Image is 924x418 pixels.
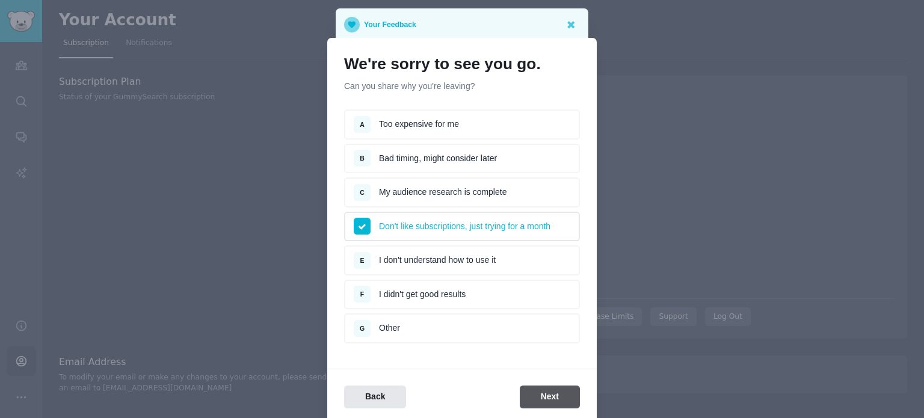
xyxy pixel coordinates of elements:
[364,17,416,32] p: Your Feedback
[360,121,365,128] span: A
[360,290,364,298] span: F
[360,257,364,264] span: E
[360,325,365,332] span: G
[344,80,580,93] p: Can you share why you're leaving?
[360,155,365,162] span: B
[344,55,580,74] h1: We're sorry to see you go.
[520,386,580,409] button: Next
[344,386,406,409] button: Back
[360,189,365,196] span: C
